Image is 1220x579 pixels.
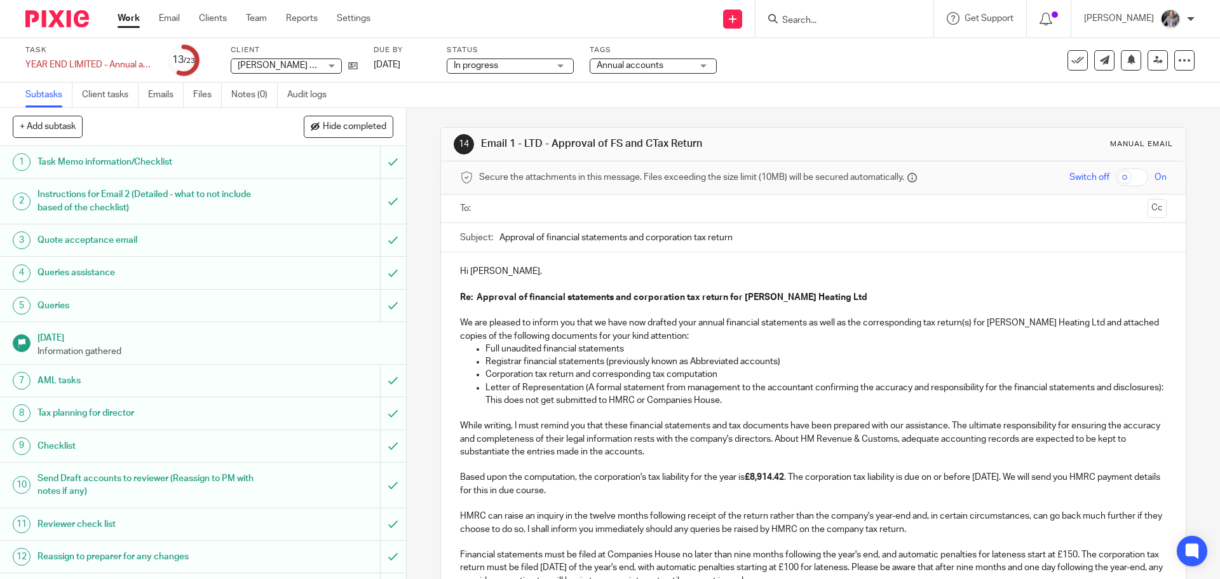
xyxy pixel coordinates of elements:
div: 4 [13,264,30,282]
div: 9 [13,437,30,455]
div: 1 [13,153,30,171]
h1: AML tasks [37,371,257,390]
span: Hide completed [323,122,386,132]
a: Work [118,12,140,25]
a: Reports [286,12,318,25]
h1: [DATE] [37,329,393,344]
p: We are pleased to inform you that we have now drafted your annual financial statements as well as... [460,317,1166,343]
a: Files [193,83,222,107]
span: Annual accounts [597,61,663,70]
div: 5 [13,297,30,315]
h1: Email 1 - LTD - Approval of FS and CTax Return [481,137,841,151]
div: 10 [13,476,30,494]
img: -%20%20-%20studio@ingrained.co.uk%20for%20%20-20220223%20at%20101413%20-%201W1A2026.jpg [1160,9,1181,29]
span: [DATE] [374,60,400,69]
h1: Queries [37,296,257,315]
span: In progress [454,61,498,70]
small: /23 [184,57,195,64]
strong: Re: Approval of financial statements and corporation tax return for [PERSON_NAME] Heating Ltd [460,293,867,302]
div: 7 [13,372,30,390]
div: 2 [13,193,30,210]
label: Status [447,45,574,55]
h1: Quote acceptance email [37,231,257,250]
label: To: [460,202,474,215]
a: Email [159,12,180,25]
label: Subject: [460,231,493,244]
a: Emails [148,83,184,107]
div: 12 [13,548,30,566]
span: Get Support [965,14,1013,23]
span: On [1155,171,1167,184]
div: 14 [454,134,474,154]
label: Tags [590,45,717,55]
input: Search [781,15,895,27]
h1: Tax planning for director [37,404,257,423]
h1: Reassign to preparer for any changes [37,547,257,566]
h1: Checklist [37,437,257,456]
label: Due by [374,45,431,55]
div: 11 [13,515,30,533]
p: [PERSON_NAME] [1084,12,1154,25]
button: + Add subtask [13,116,83,137]
p: Letter of Representation (A formal statement from management to the accountant confirming the acc... [485,381,1166,407]
span: [PERSON_NAME] Mac Heating Ltd [238,61,375,70]
label: Task [25,45,152,55]
p: Hi [PERSON_NAME], [460,265,1166,278]
p: Full unaudited financial statements [485,343,1166,355]
a: Client tasks [82,83,139,107]
a: Settings [337,12,370,25]
a: Audit logs [287,83,336,107]
p: Corporation tax return and corresponding tax computation [485,368,1166,381]
h1: Instructions for Email 2 (Detailed - what to not include based of the checklist) [37,185,257,217]
a: Notes (0) [231,83,278,107]
h1: Task Memo information/Checklist [37,153,257,172]
img: Pixie [25,10,89,27]
div: 3 [13,231,30,249]
h1: Queries assistance [37,263,257,282]
p: HMRC can raise an inquiry in the twelve months following receipt of the return rather than the co... [460,510,1166,536]
label: Client [231,45,358,55]
a: Clients [199,12,227,25]
button: Cc [1148,199,1167,218]
a: Subtasks [25,83,72,107]
div: 13 [172,53,195,67]
p: While writing, I must remind you that these financial statements and tax documents have been prep... [460,419,1166,458]
div: Manual email [1110,139,1173,149]
span: Switch off [1069,171,1109,184]
p: Based upon the computation, the corporation's tax liability for the year is . The corporation tax... [460,471,1166,497]
a: Team [246,12,267,25]
h1: Send Draft accounts to reviewer (Reassign to PM with notes if any) [37,469,257,501]
div: 8 [13,404,30,422]
p: Information gathered [37,345,393,358]
div: YEAR END LIMITED - Annual accounts and CT600 return (limited companies) [25,58,152,71]
h1: Reviewer check list [37,515,257,534]
button: Hide completed [304,116,393,137]
strong: £8,914.42 [745,473,784,482]
p: Registrar financial statements (previously known as Abbreviated accounts) [485,355,1166,368]
span: Secure the attachments in this message. Files exceeding the size limit (10MB) will be secured aut... [479,171,904,184]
